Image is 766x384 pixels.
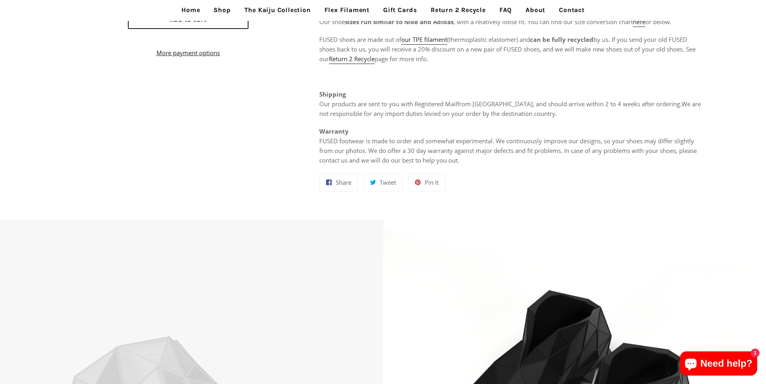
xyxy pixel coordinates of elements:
span: Our shoe , with a relatively loose fit. You can find our size conversion chart or below. [319,18,672,27]
a: Return 2 Recycle [329,55,375,64]
p: Our products are sent to you with Registered Mail , and should arrive within 2 to 4 weeks after o... [319,89,702,118]
span: FUSED shoes are made out of (thermoplastic elastomer) and by us. If you send your old FUSED shoes... [319,35,696,64]
span: We are not responsible for any import duties levied on your order by the destination country. [319,100,701,118]
span: Add to cart [170,16,207,23]
inbox-online-store-chat: Shopify online store chat [678,351,760,378]
a: here [633,18,645,27]
span: Pin it [425,178,439,186]
span: from [GEOGRAPHIC_DATA] [457,100,533,108]
p: FUSED footwear is made to order and somewhat experimental. We continuously improve our designs, s... [319,126,702,165]
strong: sizes run similar to Nike and Adidas [345,18,454,26]
strong: can be fully recycled [530,35,593,43]
span: Share [336,178,351,186]
strong: Shipping [319,90,346,98]
span: Tweet [380,178,396,186]
a: More payment options [128,48,248,58]
strong: Warranty [319,127,349,135]
a: our TPE filament [401,35,447,45]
